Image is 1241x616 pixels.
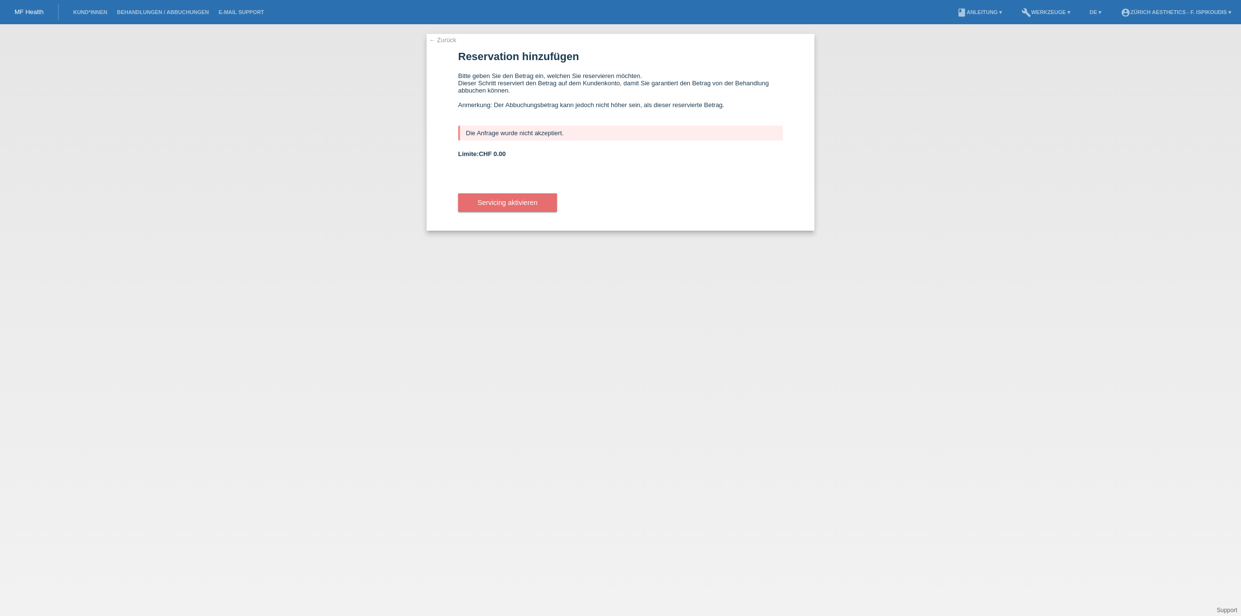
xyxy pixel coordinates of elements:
[477,199,538,206] span: Servicing aktivieren
[1116,9,1236,15] a: account_circleZürich Aesthetics - F. Ispikoudis ▾
[479,150,506,158] span: CHF 0.00
[957,8,967,17] i: book
[458,72,783,116] div: Bitte geben Sie den Betrag ein, welchen Sie reservieren möchten. Dieser Schritt reserviert den Be...
[458,126,783,141] div: Die Anfrage wurde nicht akzeptiert.
[1021,8,1031,17] i: build
[458,50,783,63] h1: Reservation hinzufügen
[112,9,214,15] a: Behandlungen / Abbuchungen
[214,9,269,15] a: E-Mail Support
[15,8,44,16] a: MF Health
[1121,8,1130,17] i: account_circle
[458,150,506,158] b: Limite:
[1085,9,1106,15] a: DE ▾
[429,36,456,44] a: ← Zurück
[952,9,1007,15] a: bookAnleitung ▾
[1017,9,1075,15] a: buildWerkzeuge ▾
[68,9,112,15] a: Kund*innen
[1217,607,1237,614] a: Support
[458,193,557,212] button: Servicing aktivieren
